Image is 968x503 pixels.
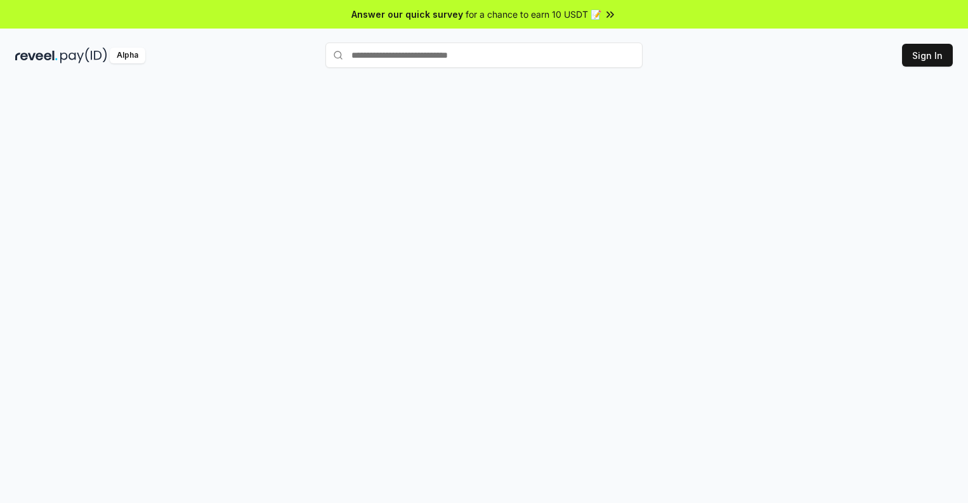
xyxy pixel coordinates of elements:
[15,48,58,63] img: reveel_dark
[110,48,145,63] div: Alpha
[351,8,463,21] span: Answer our quick survey
[466,8,601,21] span: for a chance to earn 10 USDT 📝
[902,44,953,67] button: Sign In
[60,48,107,63] img: pay_id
